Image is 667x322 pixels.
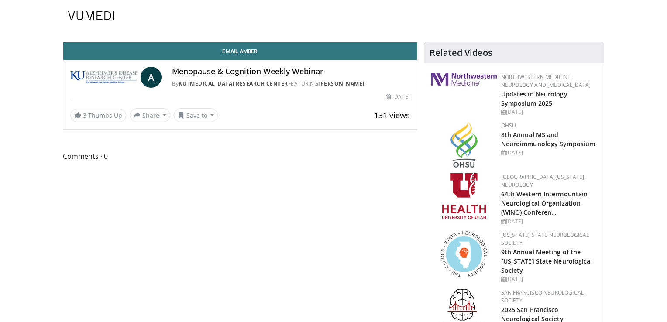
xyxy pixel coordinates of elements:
button: Save to [174,108,218,122]
a: [GEOGRAPHIC_DATA][US_STATE] Neurology [501,173,584,188]
h2: 64th Western Intermountain Neurological Organization (WINO) Conference [501,189,597,216]
span: Comments 0 [63,151,417,162]
h4: Menopause & Cognition Weekly Webinar [172,67,409,76]
a: OHSU [501,122,516,129]
span: 3 [83,111,86,120]
div: [DATE] [386,93,409,101]
h4: Related Videos [430,48,492,58]
img: KU Alzheimer's Disease Research Center [70,67,137,88]
a: KU [MEDICAL_DATA] Research Center [179,80,288,87]
img: f6362829-b0a3-407d-a044-59546adfd345.png.150x105_q85_autocrop_double_scale_upscale_version-0.2.png [442,173,486,219]
a: [PERSON_NAME] [318,80,364,87]
a: Updates in Neurology Symposium 2025 [501,90,567,107]
a: A [141,67,162,88]
a: [US_STATE] State Neurological Society [501,231,589,247]
a: Northwestern Medicine Neurology and [MEDICAL_DATA] [501,73,591,89]
a: Email Amber [63,42,417,60]
a: 8th Annual MS and Neuroimmunology Symposium [501,130,595,148]
img: VuMedi Logo [68,11,114,20]
span: 131 views [374,110,410,120]
div: [DATE] [501,149,597,157]
a: 3 Thumbs Up [70,109,126,122]
a: 9th Annual Meeting of the [US_STATE] State Neurological Society [501,248,592,274]
a: San Francisco Neurological Society [501,289,584,304]
div: [DATE] [501,108,597,116]
a: 64th Western Intermountain Neurological Organization (WINO) Conferen… [501,190,588,216]
div: By FEATURING [172,80,409,88]
div: [DATE] [501,218,597,226]
div: [DATE] [501,275,597,283]
img: 71a8b48c-8850-4916-bbdd-e2f3ccf11ef9.png.150x105_q85_autocrop_double_scale_upscale_version-0.2.png [441,231,487,277]
img: 2a462fb6-9365-492a-ac79-3166a6f924d8.png.150x105_q85_autocrop_double_scale_upscale_version-0.2.jpg [431,73,497,86]
img: da959c7f-65a6-4fcf-a939-c8c702e0a770.png.150x105_q85_autocrop_double_scale_upscale_version-0.2.png [450,122,478,168]
button: Share [130,108,170,122]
